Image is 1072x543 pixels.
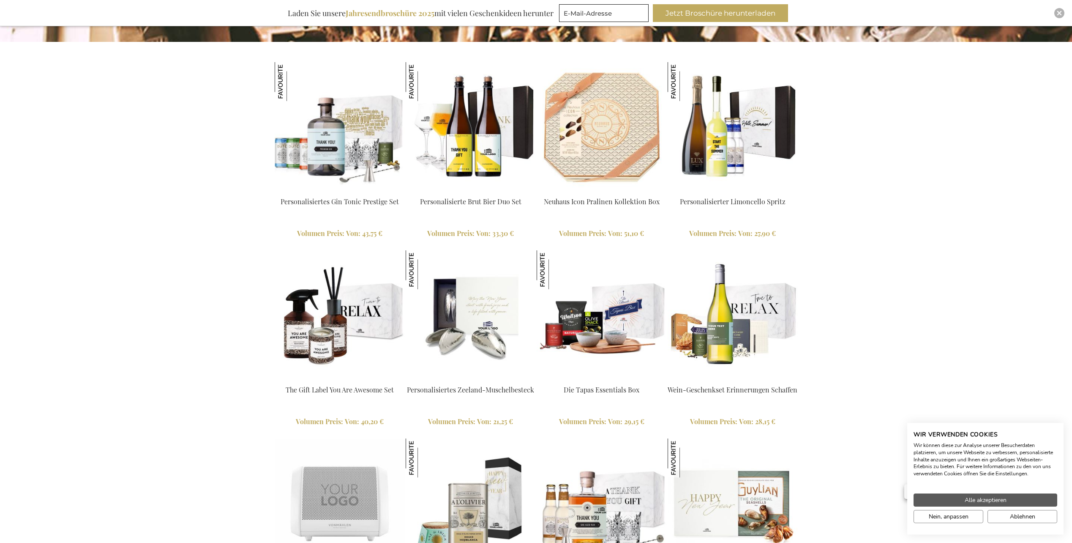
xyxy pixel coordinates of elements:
a: Wein-Geschenkset Erinnerungen Schaffen [668,385,797,394]
img: Personalisiertes Gin Tonic Prestige Set [275,62,314,101]
span: Von [608,417,622,426]
img: Kulinarisches Set Olive & Salz [406,439,445,477]
a: Volumen Preis: Von 51,10 € [537,229,667,239]
span: Von [738,229,753,238]
span: Von [346,229,360,238]
span: Nein, anpassen [929,512,968,521]
input: E-Mail-Adresse [559,4,649,22]
span: 27,90 € [754,229,776,238]
span: Von [739,417,753,426]
b: Jahresendbroschüre 2025 [346,8,434,18]
a: Personalisiertes Zeeland-Muschelbesteck [407,385,534,394]
img: Die Tapas Essentials Box [537,250,667,381]
a: Volumen Preis: Von 28,15 € [668,417,798,427]
img: Die Tapas Essentials Box [537,250,576,289]
span: 51,10 € [624,229,644,238]
span: Von [345,417,359,426]
span: Von [477,417,491,426]
a: Personalisiertes Gin Tonic Prestige Set [281,197,399,206]
a: Volumen Preis: Von 43,75 € [275,229,405,239]
a: Personalised White Wine [668,375,798,383]
span: Volumen Preis: [428,417,475,426]
img: The Gift Label You Are Awesome Set [275,250,405,381]
a: Personalised Champagne Beer Personalisierte Brut Bier Duo Set [406,186,536,195]
a: Volumen Preis: Von 33,30 € [406,229,536,239]
img: Personalised Gin Tonic Prestige Set [275,62,405,192]
span: 28,15 € [755,417,775,426]
button: Akzeptieren Sie alle cookies [914,494,1057,507]
span: Ablehnen [1010,512,1035,521]
span: Volumen Preis: [297,229,344,238]
span: Von [608,229,622,238]
a: Volumen Preis: Von 21,25 € [406,417,536,427]
button: Alle verweigern cookies [987,510,1057,523]
img: Close [1057,11,1062,16]
button: cookie Einstellungen anpassen [914,510,983,523]
a: Personalised Limoncello Spritz Personalisierter Limoncello Spritz [668,186,798,195]
a: Personalisierter Limoncello Spritz [680,197,786,206]
div: Close [1054,8,1064,18]
img: Personalised White Wine [668,250,798,381]
form: marketing offers and promotions [559,4,651,25]
a: The Gift Label You Are Awesome Set [286,385,394,394]
a: Volumen Preis: Von 27,90 € [668,229,798,239]
img: Guylian 'The Original Seashells' Pralinen [668,439,706,477]
img: Personalised Limoncello Spritz [668,62,798,192]
span: Volumen Preis: [559,229,606,238]
a: The Gift Label You Are Awesome Set [275,375,405,383]
a: Die Tapas Essentials Box Die Tapas Essentials Box [537,375,667,383]
span: Von [476,229,491,238]
a: Volumen Preis: Von 29,15 € [537,417,667,427]
h2: Wir verwenden Cookies [914,431,1057,439]
img: Personalised Zeeland Mussel Cutlery [406,250,536,381]
a: Volumen Preis: Von 40,20 € [275,417,405,427]
span: 43,75 € [362,229,382,238]
img: Personalisierter Limoncello Spritz [668,62,706,101]
span: 33,30 € [492,229,514,238]
span: 21,25 € [493,417,513,426]
span: Volumen Preis: [427,229,475,238]
span: Volumen Preis: [690,417,737,426]
span: Volumen Preis: [296,417,343,426]
a: Neuhaus Icon Pralinen Kollektion Box - Exclusive Business Gifts [537,186,667,195]
img: Neuhaus Icon Pralinen Kollektion Box - Exclusive Business Gifts [537,62,667,192]
a: Personalised Zeeland Mussel Cutlery Personalisiertes Zeeland-Muschelbesteck [406,375,536,383]
a: Personalised Gin Tonic Prestige Set Personalisiertes Gin Tonic Prestige Set [275,186,405,195]
img: Personalised Champagne Beer [406,62,536,192]
img: Personalisierte Brut Bier Duo Set [406,62,445,101]
span: 40,20 € [361,417,384,426]
div: Laden Sie unsere mit vielen Geschenkideen herunter [284,4,557,22]
a: Die Tapas Essentials Box [564,385,639,394]
a: Neuhaus Icon Pralinen Kollektion Box [544,197,660,206]
button: Jetzt Broschüre herunterladen [653,4,788,22]
img: Personalisiertes Zeeland-Muschelbesteck [406,250,445,289]
span: Volumen Preis: [689,229,736,238]
a: Personalisierte Brut Bier Duo Set [420,197,521,206]
span: Volumen Preis: [559,417,606,426]
span: 29,15 € [624,417,644,426]
span: Alle akzeptieren [965,496,1007,505]
p: Wir können diese zur Analyse unserer Besucherdaten platzieren, um unsere Webseite zu verbessern, ... [914,442,1057,477]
